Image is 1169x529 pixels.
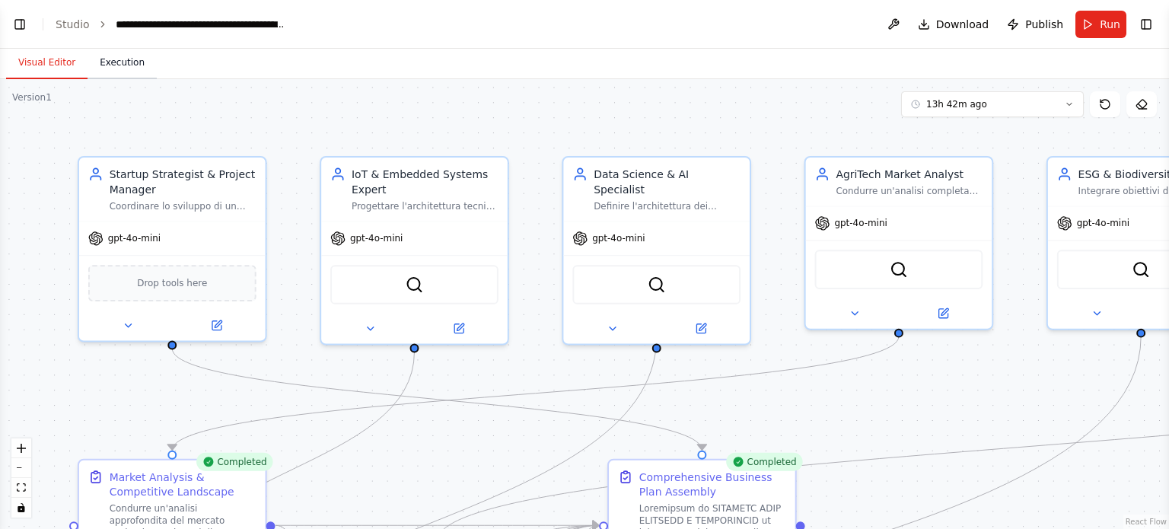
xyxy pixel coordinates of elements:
span: Download [936,17,989,32]
button: Execution [88,47,157,79]
button: Open in side panel [416,320,501,338]
span: Run [1100,17,1120,32]
span: 13h 42m ago [926,98,987,110]
button: Download [912,11,995,38]
span: Drop tools here [137,276,207,291]
div: Progettare l'architettura tecnica completa del sistema di monitoraggio {product_type}, definendo ... [352,200,498,212]
span: gpt-4o-mini [350,232,403,244]
div: Startup Strategist & Project Manager [110,167,256,197]
img: SerperDevTool [890,260,908,279]
img: SerperDevTool [406,276,424,294]
div: Condurre un'analisi completa del mercato {market_sector}, identificando dimensioni, segmenti targ... [836,185,983,197]
a: Studio [56,18,90,30]
span: gpt-4o-mini [108,232,161,244]
div: Completed [196,453,273,471]
span: gpt-4o-mini [1077,217,1129,229]
button: Open in side panel [900,304,986,323]
button: Show left sidebar [9,14,30,35]
div: AgriTech Market AnalystCondurre un'analisi completa del mercato {market_sector}, identificando di... [804,156,994,330]
img: SerperDevTool [648,276,666,294]
span: gpt-4o-mini [592,232,645,244]
img: SerperDevTool [1132,260,1150,279]
a: React Flow attribution [1126,518,1167,526]
div: Data Science & AI Specialist [594,167,741,197]
button: zoom out [11,458,31,478]
button: Show right sidebar [1136,14,1157,35]
div: Coordinare lo sviluppo di un business plan completo e competitivo per una startup AgriTech focali... [110,200,256,212]
button: Run [1075,11,1126,38]
div: Data Science & AI SpecialistDefinire l'architettura dei modelli predittivi per {ai_focus}, proget... [562,156,751,346]
div: Market Analysis & Competitive Landscape [110,470,256,500]
div: Startup Strategist & Project ManagerCoordinare lo sviluppo di un business plan completo e competi... [78,156,267,343]
nav: breadcrumb [56,17,287,32]
div: IoT & Embedded Systems ExpertProgettare l'architettura tecnica completa del sistema di monitoragg... [320,156,509,346]
span: gpt-4o-mini [834,217,887,229]
button: Open in side panel [658,320,744,338]
g: Edge from 43c07cb1-efba-4625-b729-7adfe2fcdb8b to d9982a0e-61f3-40b1-9d8d-7e7a697b577c [164,336,906,450]
button: Publish [1001,11,1069,38]
button: Open in side panel [174,317,259,335]
div: Completed [726,453,803,471]
div: Definire l'architettura dei modelli predittivi per {ai_focus}, progettare il flusso di dati dal c... [594,200,741,212]
div: React Flow controls [11,438,31,518]
button: fit view [11,478,31,498]
div: AgriTech Market Analyst [836,167,983,182]
button: Visual Editor [6,47,88,79]
div: Comprehensive Business Plan Assembly [639,470,786,500]
button: zoom in [11,438,31,458]
g: Edge from 76b88f41-c68d-4113-b70f-20c24b6057f7 to a93d37f3-7c5a-4bca-8657-e183e236dec9 [164,349,709,450]
div: Version 1 [12,91,52,104]
button: toggle interactivity [11,498,31,518]
button: 13h 42m ago [901,91,1084,117]
span: Publish [1025,17,1063,32]
div: IoT & Embedded Systems Expert [352,167,498,197]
